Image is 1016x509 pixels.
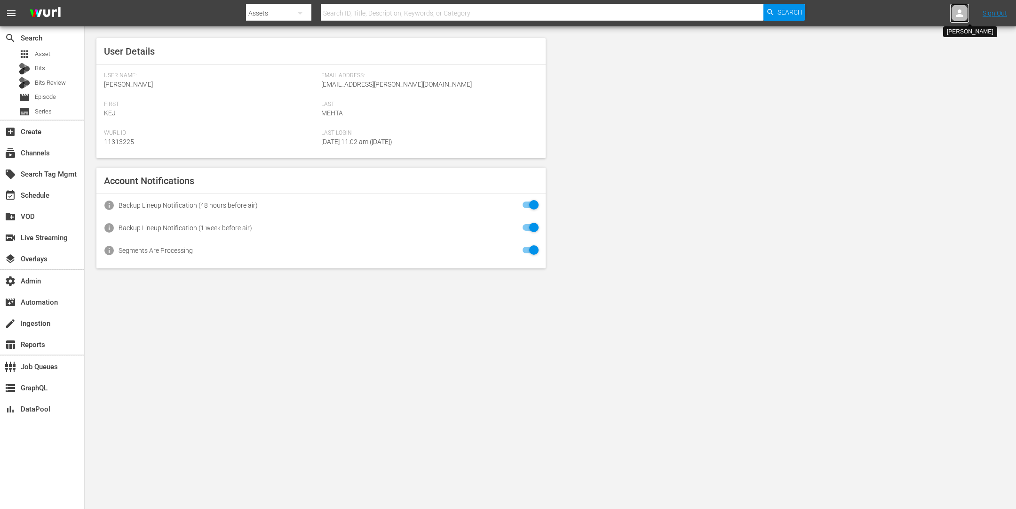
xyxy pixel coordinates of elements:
a: Sign Out [983,9,1007,17]
span: Search [778,4,802,21]
div: Bits Review [19,77,30,89]
span: info [103,200,115,211]
span: Admin [5,275,16,287]
span: User Name: [104,72,317,80]
span: Wurl Id [104,129,317,137]
span: info [103,222,115,234]
span: Ingestion [5,318,16,329]
span: Mehta [321,109,343,117]
span: Search [5,32,16,44]
span: Schedule [5,190,16,201]
span: Last Login [321,129,534,137]
span: Search Tag Mgmt [5,169,16,180]
span: Account Notifications [104,175,194,186]
span: Asset [19,48,30,60]
span: Last [321,101,534,108]
img: ans4CAIJ8jUAAAAAAAAAAAAAAAAAAAAAAAAgQb4GAAAAAAAAAAAAAAAAAAAAAAAAJMjXAAAAAAAAAAAAAAAAAAAAAAAAgAT5G... [23,2,68,24]
span: GraphQL [5,382,16,394]
span: User Details [104,46,155,57]
span: VOD [5,211,16,222]
span: Bits [35,64,45,73]
span: Job Queues [5,361,16,372]
button: Search [763,4,805,21]
span: Series [19,106,30,117]
span: Series [35,107,52,116]
span: Episode [35,92,56,102]
span: info [103,245,115,256]
span: menu [6,8,17,19]
div: Segments Are Processing [119,247,193,254]
span: Bits Review [35,78,66,88]
span: Episode [19,92,30,103]
span: Email Address: [321,72,534,80]
span: [DATE] 11:02 am ([DATE]) [321,138,392,145]
span: Create [5,126,16,137]
span: [EMAIL_ADDRESS][PERSON_NAME][DOMAIN_NAME] [321,81,472,88]
span: DataPool [5,404,16,415]
span: Kej [104,109,116,117]
div: Backup Lineup Notification (48 hours before air) [119,202,258,209]
div: Bits [19,63,30,74]
span: Automation [5,297,16,308]
span: Live Streaming [5,232,16,243]
span: Channels [5,147,16,159]
span: Reports [5,339,16,350]
span: Asset [35,49,50,59]
div: Backup Lineup Notification (1 week before air) [119,224,252,232]
div: [PERSON_NAME] [947,28,993,36]
span: [PERSON_NAME] [104,81,153,88]
span: Overlays [5,253,16,265]
span: First [104,101,317,108]
span: 11313225 [104,138,134,145]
